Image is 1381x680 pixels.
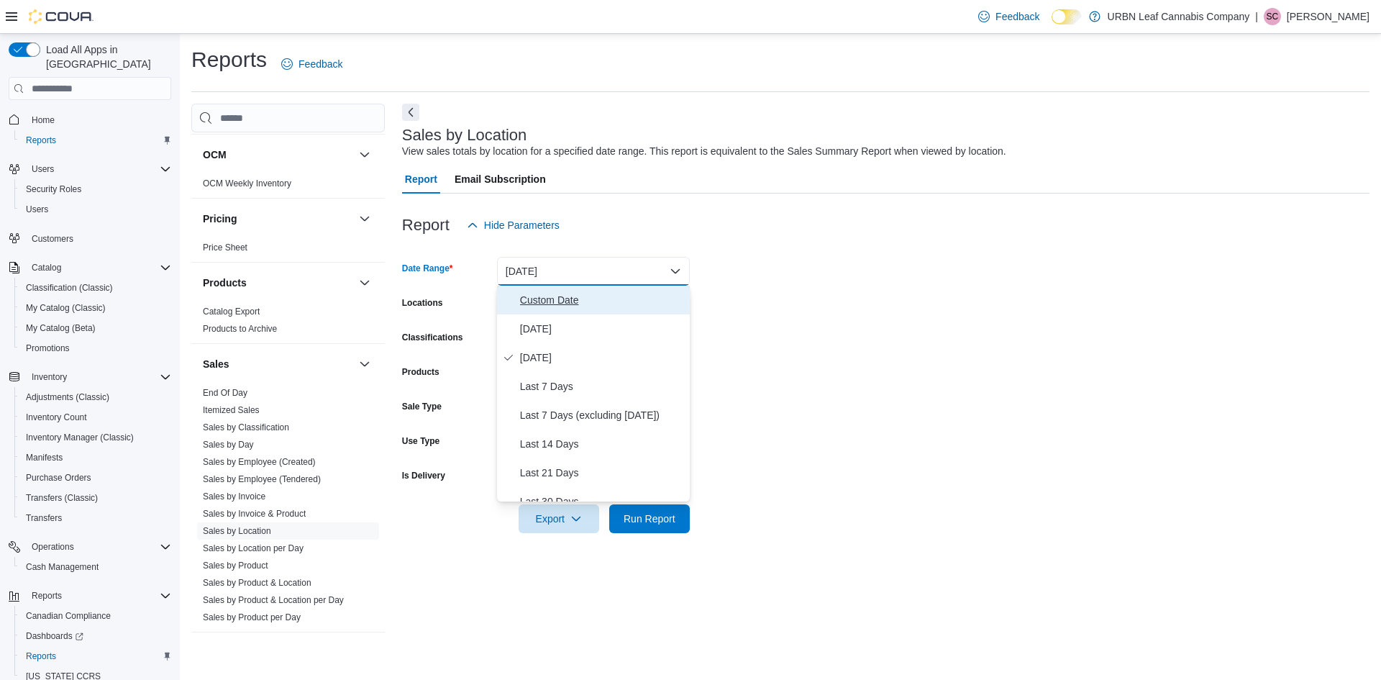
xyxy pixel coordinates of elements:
[995,9,1039,24] span: Feedback
[20,389,171,406] span: Adjustments (Classic)
[26,492,98,504] span: Transfers (Classic)
[402,401,442,412] label: Sale Type
[203,276,353,290] button: Products
[26,587,171,604] span: Reports
[203,456,316,468] span: Sales by Employee (Created)
[20,429,140,446] a: Inventory Manager (Classic)
[26,412,87,423] span: Inventory Count
[26,160,171,178] span: Users
[520,464,684,481] span: Last 21 Days
[402,144,1006,159] div: View sales totals by location for a specified date range. This report is equivalent to the Sales ...
[402,127,527,144] h3: Sales by Location
[14,557,177,577] button: Cash Management
[461,211,565,240] button: Hide Parameters
[20,509,68,527] a: Transfers
[26,302,106,314] span: My Catalog (Classic)
[203,612,301,623] span: Sales by Product per Day
[203,474,321,484] a: Sales by Employee (Tendered)
[203,404,260,416] span: Itemized Sales
[203,306,260,317] span: Catalog Export
[26,561,99,573] span: Cash Management
[14,488,177,508] button: Transfers (Classic)
[20,132,62,149] a: Reports
[203,422,289,433] span: Sales by Classification
[203,509,306,519] a: Sales by Invoice & Product
[26,282,113,294] span: Classification (Classic)
[20,509,171,527] span: Transfers
[20,469,171,486] span: Purchase Orders
[20,279,171,296] span: Classification (Classic)
[26,259,67,276] button: Catalog
[402,366,439,378] label: Products
[20,409,93,426] a: Inventory Count
[26,112,60,129] a: Home
[203,561,268,571] a: Sales by Product
[402,104,419,121] button: Next
[32,541,74,553] span: Operations
[26,230,79,248] a: Customers
[203,357,229,371] h3: Sales
[520,378,684,395] span: Last 7 Days
[20,429,171,446] span: Inventory Manager (Classic)
[20,340,171,357] span: Promotions
[203,323,277,335] span: Products to Archive
[20,279,119,296] a: Classification (Classic)
[14,508,177,528] button: Transfers
[203,543,304,553] a: Sales by Location per Day
[14,468,177,488] button: Purchase Orders
[191,239,385,262] div: Pricing
[402,217,450,234] h3: Report
[32,371,67,383] span: Inventory
[20,299,111,317] a: My Catalog (Classic)
[3,109,177,130] button: Home
[402,470,445,481] label: Is Delivery
[26,650,56,662] span: Reports
[20,389,115,406] a: Adjustments (Classic)
[26,538,171,556] span: Operations
[14,179,177,199] button: Security Roles
[20,648,171,665] span: Reports
[26,472,91,484] span: Purchase Orders
[203,543,304,554] span: Sales by Location per Day
[497,286,690,502] div: Select listbox
[520,435,684,453] span: Last 14 Days
[203,560,268,571] span: Sales by Product
[203,578,311,588] a: Sales by Product & Location
[203,307,260,317] a: Catalog Export
[20,201,54,218] a: Users
[26,204,48,215] span: Users
[20,181,87,198] a: Security Roles
[14,298,177,318] button: My Catalog (Classic)
[20,449,68,466] a: Manifests
[203,491,265,502] span: Sales by Invoice
[484,218,560,232] span: Hide Parameters
[203,473,321,485] span: Sales by Employee (Tendered)
[203,387,247,399] span: End Of Day
[203,212,353,226] button: Pricing
[14,338,177,358] button: Promotions
[203,612,301,622] a: Sales by Product per Day
[527,504,591,533] span: Export
[26,538,80,556] button: Operations
[14,318,177,338] button: My Catalog (Beta)
[20,627,89,645] a: Dashboards
[20,181,171,198] span: Security Roles
[356,146,373,163] button: OCM
[3,586,177,606] button: Reports
[26,183,81,195] span: Security Roles
[14,626,177,646] a: Dashboards
[203,148,353,162] button: OCM
[26,452,63,463] span: Manifests
[32,163,54,175] span: Users
[356,210,373,227] button: Pricing
[20,489,171,507] span: Transfers (Classic)
[405,165,437,194] span: Report
[203,178,291,189] span: OCM Weekly Inventory
[520,407,684,424] span: Last 7 Days (excluding [DATE])
[203,242,247,253] span: Price Sheet
[26,432,134,443] span: Inventory Manager (Classic)
[203,440,254,450] a: Sales by Day
[298,57,342,71] span: Feedback
[14,606,177,626] button: Canadian Compliance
